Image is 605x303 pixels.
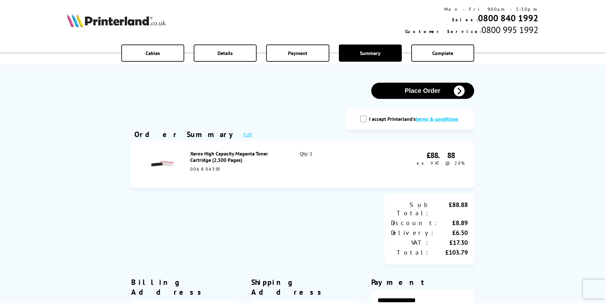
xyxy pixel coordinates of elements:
div: Xerox High Capacity Magenta Toner Cartridge (2,500 Pages) [190,150,286,163]
span: Customer Service: [405,29,481,34]
div: Shipping Address [251,277,354,297]
span: ex VAT @ 20% [417,160,465,166]
div: Delivery: [391,229,435,237]
div: £8.89 [438,219,468,227]
div: £17.30 [429,238,468,247]
div: VAT: [391,238,429,247]
span: Cables [145,50,160,56]
span: Complete [432,50,453,56]
span: Sales: [452,17,478,23]
span: Summary [360,50,380,56]
label: I accept Printerland's [369,116,461,122]
div: Payment [371,277,474,287]
a: modal_tc [416,116,458,122]
div: Total: [391,248,429,257]
div: Discount: [391,219,438,227]
div: Billing Address [131,277,234,297]
img: Xerox High Capacity Magenta Toner Cartridge (2,500 Pages) [151,153,173,175]
div: 006R04393 [190,166,286,172]
a: Edit [244,131,252,138]
img: Printerland Logo [67,13,166,27]
div: Qty: 1 [300,150,366,178]
div: £103.79 [429,248,468,257]
div: £88.88 [417,150,465,160]
span: 0800 995 1992 [481,24,538,36]
span: Payment [288,50,307,56]
div: Sub Total: [391,201,429,217]
div: £88.88 [429,201,468,217]
a: 0800 840 1992 [478,12,538,24]
div: Order Summary [134,129,237,139]
div: £6.50 [435,229,468,237]
div: Mon - Fri 9:00am - 5:30pm [405,6,538,12]
button: Place Order [371,83,474,99]
span: Details [218,50,233,56]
